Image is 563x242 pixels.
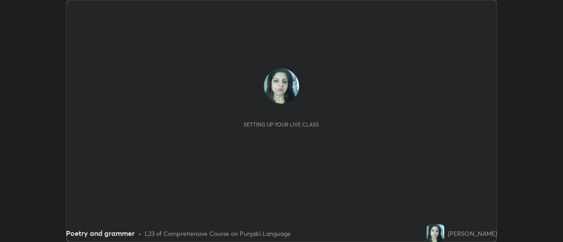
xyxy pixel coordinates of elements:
[427,224,444,242] img: 19cdb9369a8a4d6485c4701ce581a50f.jpg
[145,229,291,238] div: L23 of Comprehensive Course on Punjabi Language
[264,69,299,104] img: 19cdb9369a8a4d6485c4701ce581a50f.jpg
[448,229,497,238] div: [PERSON_NAME]
[244,121,319,128] div: Setting up your live class
[66,228,135,238] div: Poetry and grammer
[138,229,141,238] div: •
